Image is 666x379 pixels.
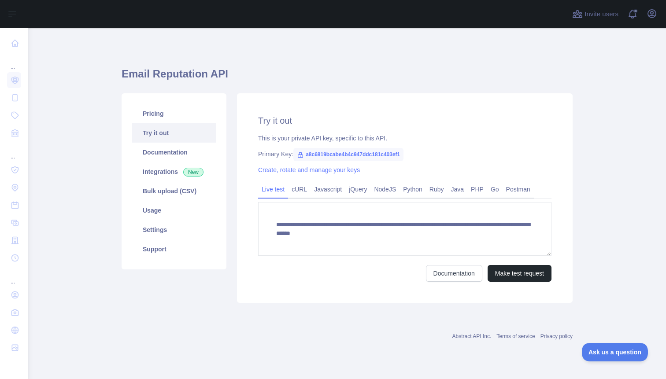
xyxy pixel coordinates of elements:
[7,268,21,285] div: ...
[570,7,620,21] button: Invite users
[585,9,618,19] span: Invite users
[370,182,400,196] a: NodeJS
[132,239,216,259] a: Support
[426,182,448,196] a: Ruby
[132,143,216,162] a: Documentation
[467,182,487,196] a: PHP
[540,333,573,339] a: Privacy policy
[400,182,426,196] a: Python
[426,265,482,282] a: Documentation
[288,182,311,196] a: cURL
[258,182,288,196] a: Live test
[183,168,203,177] span: New
[132,220,216,239] a: Settings
[258,150,551,158] div: Primary Key:
[448,182,468,196] a: Java
[7,143,21,160] div: ...
[132,181,216,201] a: Bulk upload (CSV)
[311,182,345,196] a: Javascript
[132,123,216,143] a: Try it out
[7,53,21,70] div: ...
[496,333,535,339] a: Terms of service
[345,182,370,196] a: jQuery
[122,67,573,88] h1: Email Reputation API
[258,114,551,127] h2: Try it out
[488,265,551,282] button: Make test request
[132,201,216,220] a: Usage
[487,182,503,196] a: Go
[582,343,648,361] iframe: Toggle Customer Support
[258,166,360,173] a: Create, rotate and manage your keys
[503,182,534,196] a: Postman
[132,162,216,181] a: Integrations New
[258,134,551,143] div: This is your private API key, specific to this API.
[452,333,492,339] a: Abstract API Inc.
[132,104,216,123] a: Pricing
[293,148,403,161] span: a8c6819bcabe4b4c947ddc181c403ef1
